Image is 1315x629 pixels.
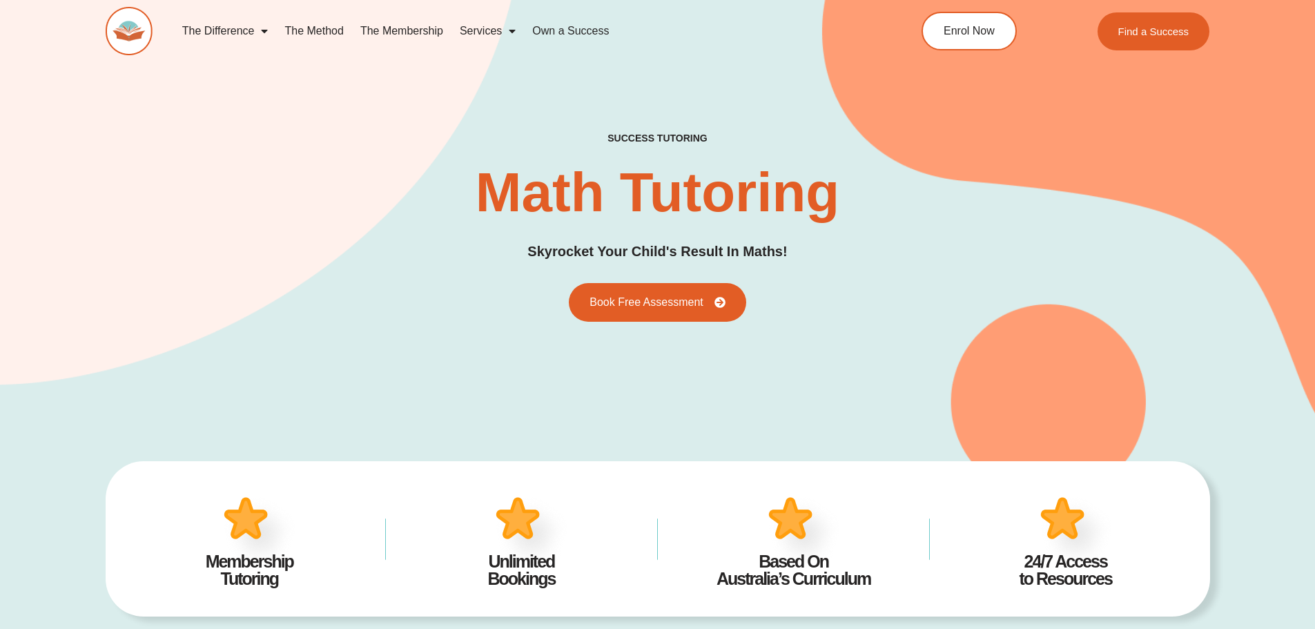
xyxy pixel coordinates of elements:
[135,553,365,588] h4: Membership Tutoring
[922,12,1017,50] a: Enrol Now
[1118,26,1189,37] span: Find a Success
[352,15,451,47] a: The Membership
[944,26,995,37] span: Enrol Now
[951,553,1181,588] h4: 24/7 Access to Resources
[276,15,351,47] a: The Method
[1098,12,1210,50] a: Find a Success
[527,241,787,262] h3: Skyrocket Your Child's Result In Maths!
[174,15,277,47] a: The Difference
[451,15,524,47] a: Services
[569,283,746,322] a: Book Free Assessment
[476,165,839,220] h2: Math Tutoring
[174,15,859,47] nav: Menu
[407,553,637,588] h4: Unlimited Bookings
[679,553,909,588] h4: Based On Australia’s Curriculum
[607,133,707,144] h4: success tutoring
[524,15,617,47] a: Own a Success
[590,297,703,308] span: Book Free Assessment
